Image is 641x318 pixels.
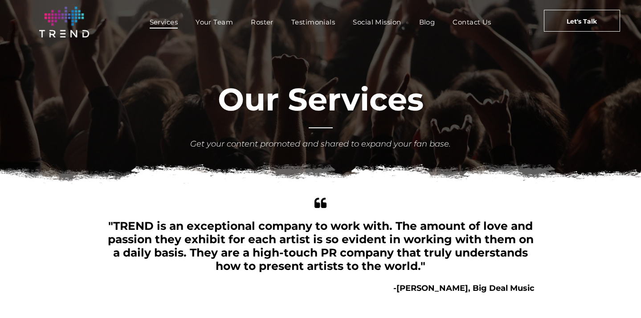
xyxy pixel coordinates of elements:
a: Social Mission [344,16,410,29]
a: Let's Talk [544,10,620,32]
img: logo [39,7,89,37]
div: Get your content promoted and shared to expand your fan base. [189,138,452,150]
span: "TREND is an exceptional company to work with. The amount of love and passion they exhibit for ea... [108,219,534,273]
a: Roster [242,16,282,29]
a: Your Team [187,16,242,29]
font: Our Services [218,80,424,118]
b: -[PERSON_NAME], Big Deal Music [393,283,535,293]
a: Testimonials [282,16,344,29]
iframe: Chat Widget [596,275,641,318]
a: Services [141,16,187,29]
a: Blog [410,16,444,29]
a: Contact Us [444,16,500,29]
span: Let's Talk [567,10,597,33]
